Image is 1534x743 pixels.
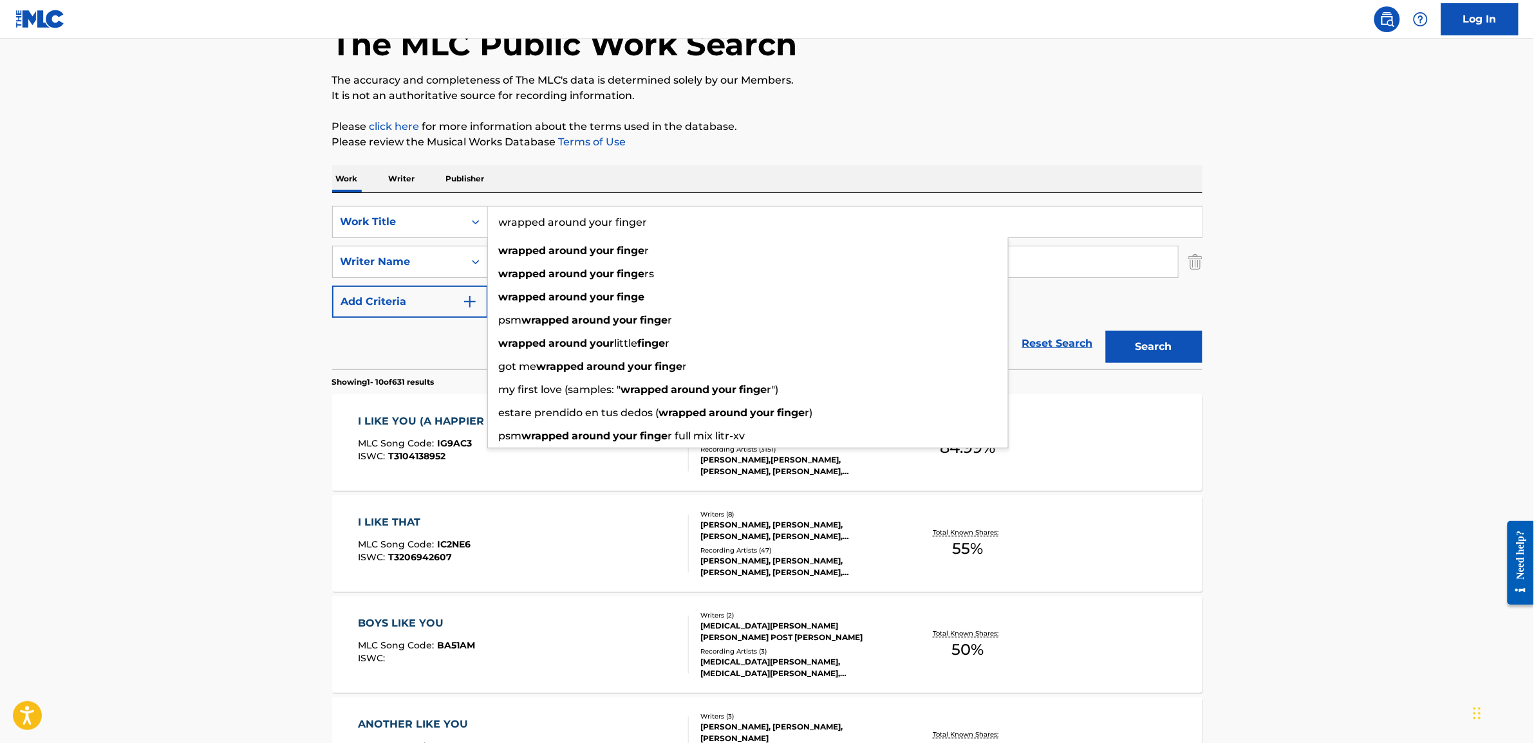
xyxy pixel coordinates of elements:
[388,450,445,462] span: T3104138952
[621,383,669,396] strong: wrapped
[701,711,895,721] div: Writers ( 3 )
[641,430,668,442] strong: finge
[332,134,1202,150] p: Please review the Musical Works Database
[1408,6,1434,32] div: Help
[385,165,419,192] p: Writer
[933,729,1002,739] p: Total Known Shares:
[683,360,687,372] span: r
[590,268,615,280] strong: your
[332,73,1202,88] p: The accuracy and completeness of The MLC's data is determined solely by our Members.
[778,407,805,419] strong: finge
[587,360,626,372] strong: around
[549,268,588,280] strong: around
[341,214,456,230] div: Work Title
[952,537,983,560] span: 55 %
[332,25,798,64] h1: The MLC Public Work Search
[701,656,895,679] div: [MEDICAL_DATA][PERSON_NAME], [MEDICAL_DATA][PERSON_NAME], [MEDICAL_DATA][PERSON_NAME]
[701,546,895,555] div: Recording Artists ( 47 )
[556,136,626,148] a: Terms of Use
[437,639,475,651] span: BA51AM
[499,268,547,280] strong: wrapped
[701,610,895,620] div: Writers ( 2 )
[1470,681,1534,743] iframe: Chat Widget
[499,430,522,442] span: psm
[628,360,653,372] strong: your
[437,538,471,550] span: IC2NE6
[615,337,638,349] span: little
[442,165,489,192] p: Publisher
[549,244,588,257] strong: around
[701,509,895,519] div: Writers ( 8 )
[388,551,452,563] span: T3206942607
[572,430,611,442] strong: around
[499,360,537,372] span: got me
[805,407,813,419] span: r)
[358,515,471,530] div: I LIKE THAT
[332,394,1202,491] a: I LIKE YOU (A HAPPIER SONG)MLC Song Code:IG9AC3ISWC:T3104138952Writers (5)[PERSON_NAME] [PERSON_N...
[668,314,673,326] span: r
[617,291,645,303] strong: finge
[549,291,588,303] strong: around
[659,407,707,419] strong: wrapped
[590,337,615,349] strong: your
[1016,329,1099,358] a: Reset Search
[332,596,1202,693] a: BOYS LIKE YOUMLC Song Code:BA51AMISWC:Writers (2)[MEDICAL_DATA][PERSON_NAME] [PERSON_NAME] POST [...
[358,717,478,732] div: ANOTHER LIKE YOU
[740,383,767,396] strong: finge
[358,639,437,651] span: MLC Song Code :
[15,10,65,28] img: MLC Logo
[709,407,748,419] strong: around
[499,291,547,303] strong: wrapped
[933,527,1002,537] p: Total Known Shares:
[332,165,362,192] p: Work
[645,244,650,257] span: r
[499,407,659,419] span: estare prendido en tus dedos (
[462,294,478,309] img: 9d2ae6d4665cec9f34b9.svg
[358,437,437,449] span: MLC Song Code :
[332,206,1202,369] form: Search Form
[437,437,472,449] span: IG9AC3
[645,268,655,280] span: rs
[713,383,737,396] strong: your
[701,555,895,578] div: [PERSON_NAME], [PERSON_NAME], [PERSON_NAME], [PERSON_NAME], [PERSON_NAME]
[499,244,547,257] strong: wrapped
[590,291,615,303] strong: your
[369,120,420,133] a: click here
[641,314,668,326] strong: finge
[522,314,570,326] strong: wrapped
[1188,246,1202,278] img: Delete Criterion
[499,337,547,349] strong: wrapped
[671,383,710,396] strong: around
[332,286,488,318] button: Add Criteria
[701,647,895,656] div: Recording Artists ( 3 )
[617,244,645,257] strong: finge
[332,88,1202,104] p: It is not an authoritative source for recording information.
[1441,3,1519,35] a: Log In
[668,430,745,442] span: r full mix litr-xv
[655,360,683,372] strong: finge
[1413,12,1428,27] img: help
[499,314,522,326] span: psm
[767,383,779,396] span: r")
[549,337,588,349] strong: around
[933,628,1002,638] p: Total Known Shares:
[613,430,638,442] strong: your
[332,376,435,388] p: Showing 1 - 10 of 631 results
[701,445,895,454] div: Recording Artists ( 3151 )
[358,414,529,429] div: I LIKE YOU (A HAPPIER SONG)
[666,337,670,349] span: r
[751,407,775,419] strong: your
[701,519,895,542] div: [PERSON_NAME], [PERSON_NAME], [PERSON_NAME], [PERSON_NAME], [PERSON_NAME], [PERSON_NAME], [PERSON...
[358,652,388,664] span: ISWC :
[590,244,615,257] strong: your
[1380,12,1395,27] img: search
[358,551,388,563] span: ISWC :
[332,119,1202,134] p: Please for more information about the terms used in the database.
[358,450,388,462] span: ISWC :
[537,360,585,372] strong: wrapped
[522,430,570,442] strong: wrapped
[358,538,437,550] span: MLC Song Code :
